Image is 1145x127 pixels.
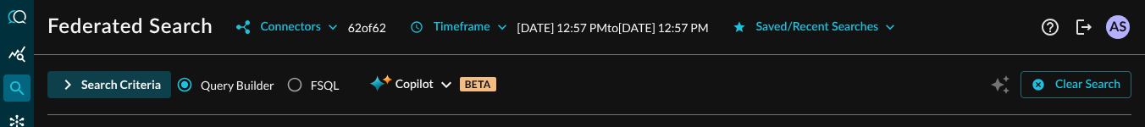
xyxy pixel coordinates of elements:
button: Saved/Recent Searches [722,14,906,41]
h1: Federated Search [47,14,213,41]
div: Connectors [260,17,320,38]
button: Logout [1070,14,1098,41]
button: Help [1037,14,1064,41]
button: Timeframe [400,14,517,41]
div: Timeframe [434,17,490,38]
button: Clear Search [1021,71,1131,98]
div: AS [1106,15,1130,39]
p: [DATE] 12:57 PM to [DATE] 12:57 PM [517,19,709,36]
div: Saved/Recent Searches [756,17,879,38]
div: FSQL [311,76,340,94]
div: Summary Insights [3,41,30,68]
div: Clear Search [1055,75,1120,96]
p: BETA [460,77,496,91]
span: Copilot [395,75,434,96]
span: Query Builder [201,76,274,94]
div: Federated Search [3,75,30,102]
div: Search Criteria [81,75,161,96]
button: CopilotBETA [359,71,506,98]
p: 62 of 62 [348,19,386,36]
button: Connectors [226,14,347,41]
button: Search Criteria [47,71,171,98]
